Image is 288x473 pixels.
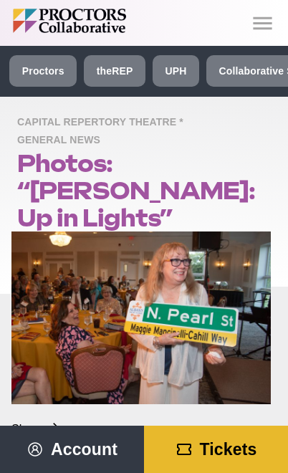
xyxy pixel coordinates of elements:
[11,421,61,437] div: Share
[200,440,257,459] span: Tickets
[153,55,199,87] a: UPH
[84,55,145,87] a: theREP
[17,132,107,150] span: General News
[13,9,196,33] img: Proctors logo
[9,55,77,87] a: Proctors
[17,133,107,145] a: General News
[17,150,271,231] h1: Photos: “[PERSON_NAME]: Up in Lights”
[144,426,288,473] a: Tickets
[17,115,191,128] a: Capital Repertory Theatre *
[17,114,191,132] span: Capital Repertory Theatre *
[51,440,117,459] span: Account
